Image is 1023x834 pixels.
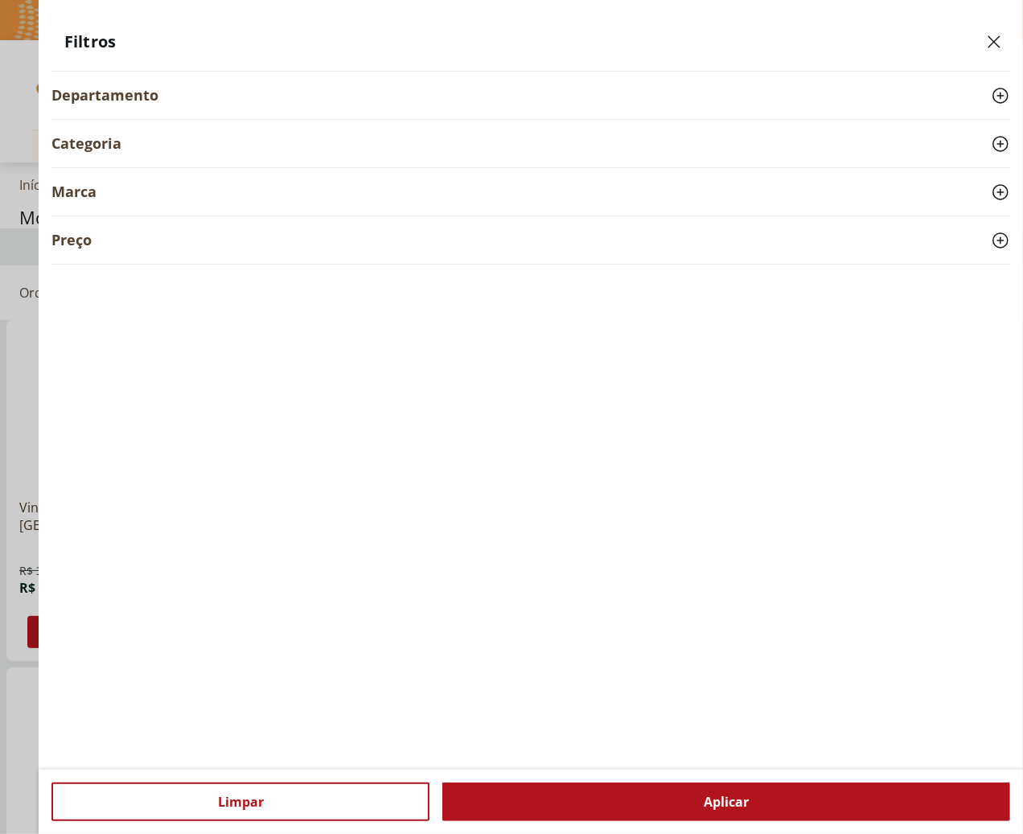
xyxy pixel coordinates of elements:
[51,216,1010,264] button: Preço
[51,181,97,203] span: Marca
[51,120,1010,167] button: Categoria
[51,84,158,106] span: Departamento
[51,168,1010,216] button: Marca
[64,33,116,51] h2: Filtros
[51,783,429,821] button: Limpar
[218,795,264,808] span: Limpar
[704,795,749,808] span: Aplicar
[984,23,1004,61] button: Close
[51,229,92,251] span: Preço
[442,783,1010,821] button: Aplicar
[51,133,121,154] span: Categoria
[51,72,1010,119] button: Departamento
